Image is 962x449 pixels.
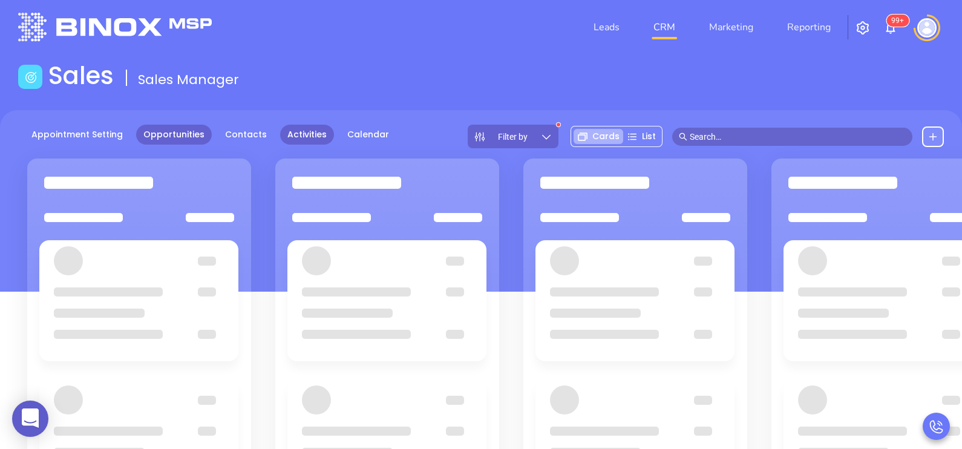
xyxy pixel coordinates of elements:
input: Search… [690,130,906,143]
a: Leads [589,15,624,39]
a: Opportunities [136,125,212,145]
div: List [623,129,659,144]
img: iconNotification [883,21,898,35]
a: Reporting [782,15,836,39]
sup: 100 [886,15,909,27]
div: Cards [574,129,623,144]
a: CRM [649,15,680,39]
span: Filter by [498,133,528,141]
a: Contacts [218,125,274,145]
a: Appointment Setting [24,125,130,145]
img: logo [18,13,212,41]
a: Activities [280,125,334,145]
a: Calendar [340,125,396,145]
a: Marketing [704,15,758,39]
span: search [679,133,687,141]
img: user [917,18,937,38]
img: iconSetting [856,21,870,35]
span: Sales Manager [138,70,239,89]
h1: Sales [48,61,114,90]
